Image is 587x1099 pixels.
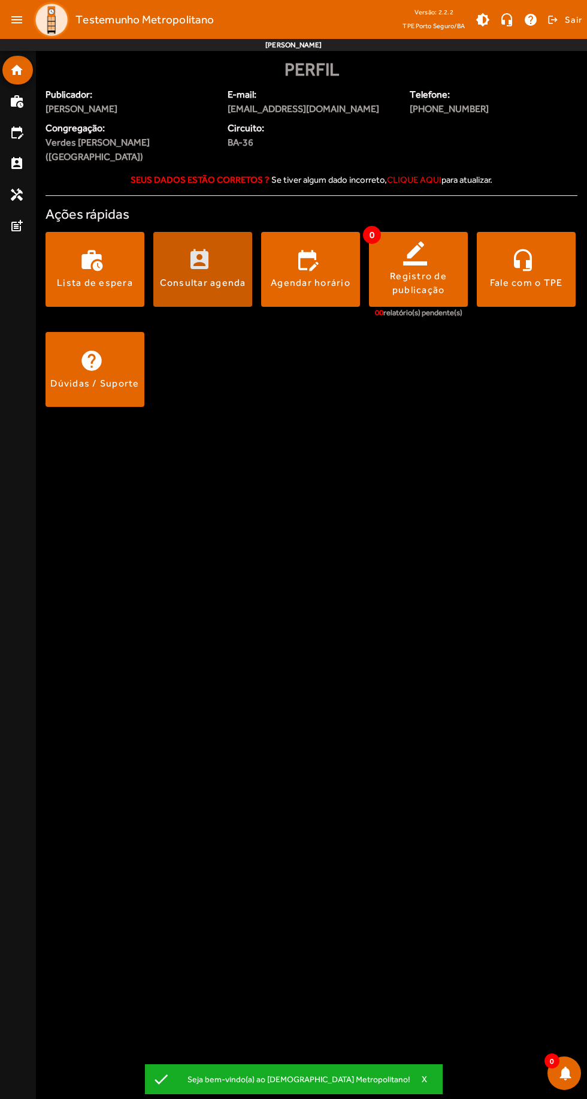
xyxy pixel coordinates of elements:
[387,174,441,185] span: clique aqui
[477,232,576,307] button: Fale com o TPE
[228,102,395,116] span: [EMAIL_ADDRESS][DOMAIN_NAME]
[50,377,139,390] div: Dúvidas / Suporte
[10,63,24,77] mat-icon: home
[10,156,24,171] mat-icon: perm_contact_calendar
[10,125,24,140] mat-icon: edit_calendar
[375,308,383,317] span: 00
[10,188,24,202] mat-icon: handyman
[375,307,462,319] div: relatório(s) pendente(s)
[403,20,465,32] span: TPE Porto Seguro/BA
[490,276,563,289] div: Fale com o TPE
[46,206,577,222] h4: Ações rápidas
[34,2,69,38] img: Logo TPE
[363,226,381,244] span: 0
[5,8,29,32] mat-icon: menu
[46,102,213,116] span: [PERSON_NAME]
[10,219,24,233] mat-icon: post_add
[369,270,468,297] div: Registro de publicação
[422,1074,428,1085] span: X
[29,2,214,38] a: Testemunho Metropolitano
[546,11,582,29] button: Sair
[178,1071,410,1088] div: Seja bem-vindo(a) ao [DEMOGRAPHIC_DATA] Metropolitano!
[46,232,144,307] button: Lista de espera
[410,1074,440,1085] button: X
[131,174,270,185] strong: Seus dados estão corretos ?
[228,135,304,150] span: BA-36
[46,87,213,102] span: Publicador:
[160,276,246,289] div: Consultar agenda
[75,10,214,29] span: Testemunho Metropolitano
[46,135,213,164] span: Verdes [PERSON_NAME] ([GEOGRAPHIC_DATA])
[46,121,213,135] span: Congregação:
[46,332,144,407] button: Dúvidas / Suporte
[544,1053,559,1068] span: 0
[410,87,532,102] span: Telefone:
[153,232,252,307] button: Consultar agenda
[403,5,465,20] div: Versão: 2.2.2
[46,56,577,83] div: Perfil
[57,276,133,289] div: Lista de espera
[261,232,360,307] button: Agendar horário
[228,121,304,135] span: Circuito:
[410,102,532,116] span: [PHONE_NUMBER]
[10,94,24,108] mat-icon: work_history
[152,1070,170,1088] mat-icon: check
[271,174,492,185] span: Se tiver algum dado incorreto, para atualizar.
[228,87,395,102] span: E-mail:
[369,232,468,307] button: Registro de publicação
[271,276,350,289] div: Agendar horário
[565,10,582,29] span: Sair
